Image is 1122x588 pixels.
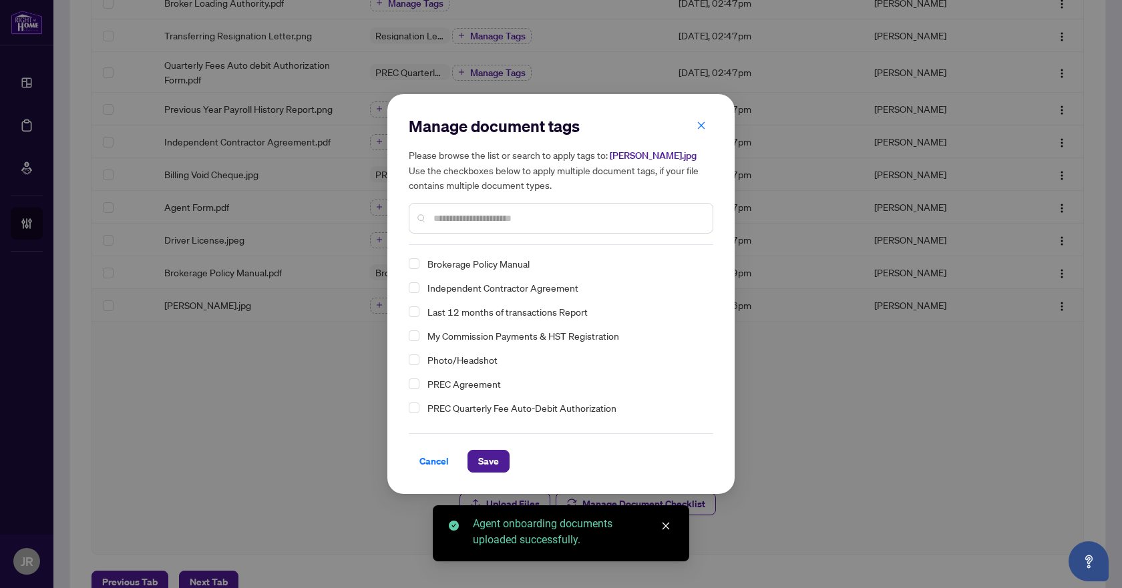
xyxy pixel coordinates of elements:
span: Save [478,451,499,472]
span: [PERSON_NAME].jpg [610,150,697,162]
span: Select PREC Agreement [409,378,419,389]
span: My Commission Payments & HST Registration [427,328,619,344]
span: PREC Agreement [427,376,501,392]
h5: Please browse the list or search to apply tags to: Use the checkboxes below to apply multiple doc... [409,148,713,192]
span: close [697,121,706,130]
span: Photo/Headshot [422,352,705,368]
span: My Commission Payments & HST Registration [422,328,705,344]
span: Cancel [419,451,449,472]
span: Photo/Headshot [427,352,498,368]
span: Select Brokerage Policy Manual [409,258,419,269]
span: Select Photo/Headshot [409,354,419,365]
h2: Manage document tags [409,115,713,137]
span: Independent Contractor Agreement [427,280,578,296]
a: Close [659,519,673,533]
span: Select My Commission Payments & HST Registration [409,330,419,341]
span: Select PREC Quarterly Fee Auto-Debit Authorization [409,402,419,413]
div: Agent onboarding documents uploaded successfully. [473,516,673,548]
span: PREC Agreement [422,376,705,392]
button: Save [467,450,510,473]
button: Cancel [409,450,459,473]
span: Brokerage Policy Manual [422,256,705,272]
span: Select Last 12 months of transactions Report [409,306,419,317]
span: PREC Quarterly Fee Auto-Debit Authorization [422,400,705,416]
span: PREC Quarterly Fee Auto-Debit Authorization [427,400,616,416]
span: Brokerage Policy Manual [427,256,530,272]
span: Independent Contractor Agreement [422,280,705,296]
span: check-circle [449,521,459,531]
span: close [661,521,671,531]
span: Last 12 months of transactions Report [427,304,588,320]
span: Last 12 months of transactions Report [422,304,705,320]
button: Open asap [1069,541,1109,581]
span: Select Independent Contractor Agreement [409,282,419,293]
